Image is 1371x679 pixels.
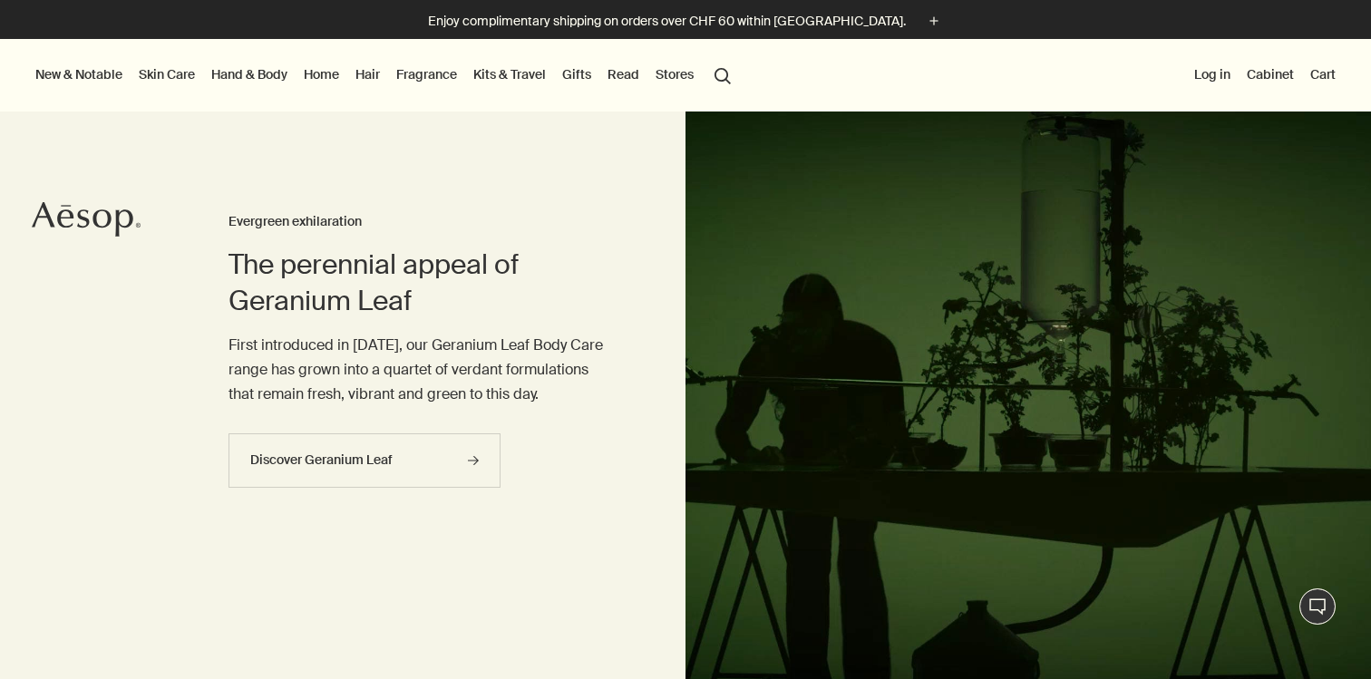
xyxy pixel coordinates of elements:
[559,63,595,86] a: Gifts
[1191,39,1339,112] nav: supplementary
[41,531,99,589] button: Cookies
[817,578,974,617] button: Paramètres des cookies, Ouvre la boîte de dialogue du centre de préférences
[32,201,141,242] a: Aesop
[32,201,141,238] svg: Aesop
[228,211,613,233] h3: Evergreen exhilaration
[816,500,975,515] button: Continuer sans accepter
[1299,588,1336,625] button: Live Assistance
[1243,63,1298,86] a: Cabinet
[428,11,944,32] button: Enjoy complimentary shipping on orders over CHF 60 within [GEOGRAPHIC_DATA].
[428,12,906,31] p: Enjoy complimentary shipping on orders over CHF 60 within [GEOGRAPHIC_DATA].
[300,63,343,86] a: Home
[1307,63,1339,86] button: Cart
[801,529,989,569] button: Autoriser tous les cookies
[470,63,549,86] a: Kits & Travel
[604,63,643,86] a: Read
[208,63,291,86] a: Hand & Body
[135,63,199,86] a: Skin Care
[32,63,126,86] button: New & Notable
[393,63,461,86] a: Fragrance
[706,57,739,92] button: Open search
[352,63,384,86] a: Hair
[652,63,697,86] button: Stores
[228,247,613,319] h2: The perennial appeal of Geranium Leaf
[228,333,613,407] p: First introduced in [DATE], our Geranium Leaf Body Care range has grown into a quartet of verdant...
[73,460,1101,650] div: Confidentialité
[228,433,501,488] a: Discover Geranium Leaf
[32,39,739,112] nav: primary
[118,534,731,613] div: En poursuivant votre navigation sur ce site, vous acceptez l’utilisation de Cookies pour vous pro...
[1191,63,1234,86] button: Log in
[118,569,677,602] a: Pour en savoir plus sur la protection de votre vie privée, s'ouvre dans un nouvel onglet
